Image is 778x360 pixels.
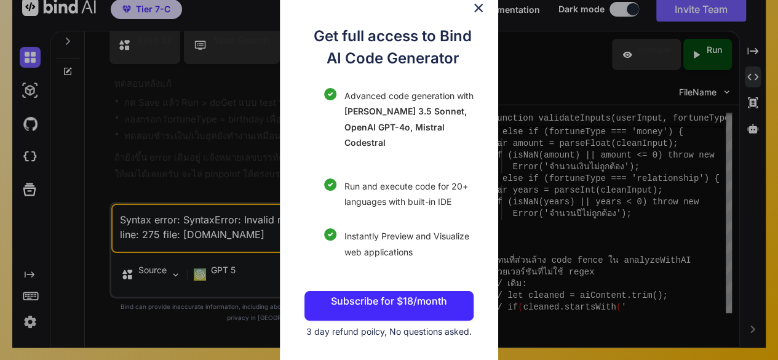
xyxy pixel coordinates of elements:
[471,1,486,15] img: close
[344,106,466,147] span: [PERSON_NAME] 3.5 Sonnet, OpenAI GPT-4o, Mistral Codestral
[306,326,472,337] span: 3 day refund poilcy, No questions asked.
[304,291,473,321] button: Subscribe for $18/month
[324,178,336,191] img: checklist
[344,88,473,150] p: Advanced code generation with
[312,25,473,70] h1: Get full access to Bind AI Code Generator
[324,88,336,100] img: checklist
[344,178,473,209] span: Run and execute code for 20+ languages with built-in IDE
[344,228,473,259] span: Instantly Preview and Visualize web applications
[331,292,447,310] p: Subscribe for $18/month
[324,228,336,241] img: checklist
